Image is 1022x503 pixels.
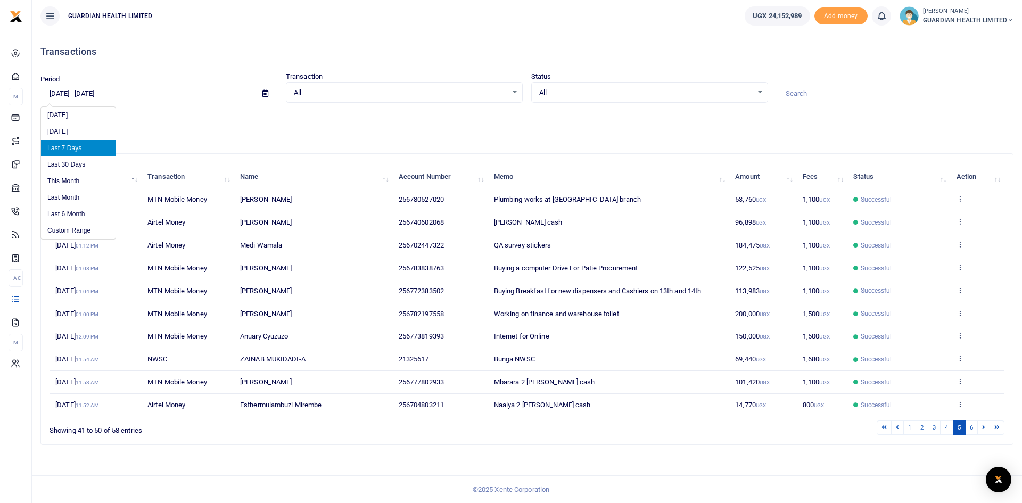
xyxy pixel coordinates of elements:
span: Esthermulambuzi Mirembe [240,401,322,409]
span: [PERSON_NAME] [240,195,292,203]
th: Status: activate to sort column ascending [847,166,950,188]
small: UGX [760,243,770,249]
span: 150,000 [735,332,770,340]
img: logo-small [10,10,22,23]
li: M [9,88,23,105]
a: UGX 24,152,989 [745,6,810,26]
th: Fees: activate to sort column ascending [797,166,848,188]
span: 200,000 [735,310,770,318]
h4: Transactions [40,46,1013,57]
span: Successful [861,400,892,410]
span: 122,525 [735,264,770,272]
span: [DATE] [55,264,98,272]
li: [DATE] [41,107,116,123]
span: [PERSON_NAME] [240,287,292,295]
span: 113,983 [735,287,770,295]
span: 800 [803,401,825,409]
span: Successful [861,241,892,250]
small: UGX [756,402,766,408]
span: NWSC [147,355,167,363]
span: 1,500 [803,310,830,318]
div: Open Intercom Messenger [986,467,1011,492]
span: [DATE] [55,401,99,409]
span: Successful [861,195,892,204]
small: UGX [819,334,829,340]
small: UGX [756,357,766,362]
span: Plumbing works at [GEOGRAPHIC_DATA] branch [494,195,641,203]
span: GUARDIAN HEALTH LIMITED [64,11,156,21]
a: 1 [903,420,916,435]
small: 01:12 PM [76,243,99,249]
span: [PERSON_NAME] [240,310,292,318]
small: UGX [756,197,766,203]
span: 1,500 [803,332,830,340]
span: Successful [861,263,892,273]
span: Bunga NWSC [494,355,535,363]
input: Search [777,85,1013,103]
small: UGX [819,380,829,385]
span: 1,100 [803,218,830,226]
a: 6 [965,420,978,435]
span: 256777802933 [399,378,444,386]
span: Successful [861,286,892,295]
span: Anuary Cyuzuzo [240,332,288,340]
li: Last Month [41,189,116,206]
li: This Month [41,173,116,189]
span: MTN Mobile Money [147,332,207,340]
span: 96,898 [735,218,766,226]
a: Add money [814,11,868,19]
span: Working on finance and warehouse toilet [494,310,619,318]
li: Last 7 Days [41,140,116,156]
span: 184,475 [735,241,770,249]
span: 1,100 [803,287,830,295]
small: UGX [819,197,829,203]
small: 11:52 AM [76,402,100,408]
span: [DATE] [55,310,98,318]
a: 3 [928,420,941,435]
th: Memo: activate to sort column ascending [488,166,730,188]
li: Wallet ballance [740,6,814,26]
a: 2 [916,420,928,435]
label: Status [531,71,551,82]
span: 69,440 [735,355,766,363]
li: Last 30 Days [41,156,116,173]
span: 256782197558 [399,310,444,318]
span: Successful [861,332,892,341]
span: 53,760 [735,195,766,203]
span: [PERSON_NAME] [240,218,292,226]
small: UGX [760,311,770,317]
span: 1,100 [803,378,830,386]
small: UGX [760,266,770,271]
span: 256772383502 [399,287,444,295]
span: MTN Mobile Money [147,195,207,203]
span: 14,770 [735,401,766,409]
span: [DATE] [55,378,99,386]
span: GUARDIAN HEALTH LIMITED [923,15,1013,25]
span: 1,100 [803,195,830,203]
span: 1,100 [803,264,830,272]
small: UGX [819,266,829,271]
span: 256702447322 [399,241,444,249]
span: 256780527020 [399,195,444,203]
span: 256704803211 [399,401,444,409]
small: UGX [760,288,770,294]
span: Mbarara 2 [PERSON_NAME] cash [494,378,595,386]
span: 256783838763 [399,264,444,272]
small: 01:04 PM [76,288,99,294]
small: 12:09 PM [76,334,99,340]
span: UGX 24,152,989 [753,11,802,21]
span: Successful [861,309,892,318]
input: select period [40,85,254,103]
span: [DATE] [55,287,98,295]
span: [DATE] [55,355,99,363]
div: Showing 41 to 50 of 58 entries [50,419,443,436]
li: Toup your wallet [814,7,868,25]
small: 01:00 PM [76,311,99,317]
span: Medi Wamala [240,241,282,249]
span: Naalya 2 [PERSON_NAME] cash [494,401,591,409]
small: UGX [819,357,829,362]
a: 4 [940,420,953,435]
span: Successful [861,218,892,227]
span: All [294,87,507,98]
span: Add money [814,7,868,25]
